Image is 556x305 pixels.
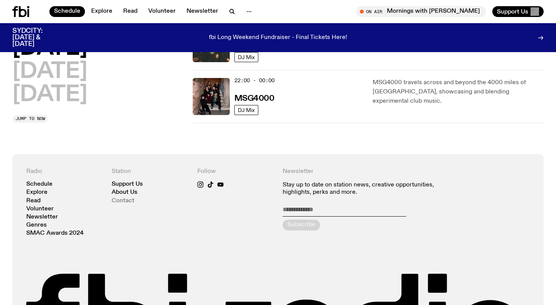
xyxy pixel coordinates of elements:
[283,220,320,230] button: Subscribe
[144,6,180,17] a: Volunteer
[86,6,117,17] a: Explore
[238,54,255,60] span: DJ Mix
[15,117,45,121] span: Jump to now
[234,105,258,115] a: DJ Mix
[497,8,528,15] span: Support Us
[197,168,273,175] h4: Follow
[234,95,275,103] h3: MSG4000
[26,206,54,212] a: Volunteer
[112,181,143,187] a: Support Us
[234,93,275,103] a: MSG4000
[356,6,486,17] button: On AirMornings with [PERSON_NAME]
[112,198,134,204] a: Contact
[12,84,87,106] button: [DATE]
[26,181,53,187] a: Schedule
[492,6,544,17] button: Support Us
[12,28,62,47] h3: SYDCITY: [DATE] & [DATE]
[26,198,41,204] a: Read
[373,78,544,106] p: MSG4000 travels across and beyond the 4000 miles of [GEOGRAPHIC_DATA], showcasing and blending ex...
[283,168,444,175] h4: Newsletter
[209,34,347,41] p: fbi Long Weekend Fundraiser - Final Tickets Here!
[283,181,444,196] p: Stay up to date on station news, creative opportunities, highlights, perks and more.
[238,107,255,113] span: DJ Mix
[112,168,188,175] h4: Station
[26,214,58,220] a: Newsletter
[26,230,84,236] a: SMAC Awards 2024
[12,115,48,123] button: Jump to now
[49,6,85,17] a: Schedule
[26,168,102,175] h4: Radio
[112,190,137,195] a: About Us
[26,190,47,195] a: Explore
[234,52,258,62] a: DJ Mix
[234,77,275,84] span: 22:00 - 00:00
[26,222,47,228] a: Genres
[182,6,223,17] a: Newsletter
[119,6,142,17] a: Read
[12,61,87,83] button: [DATE]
